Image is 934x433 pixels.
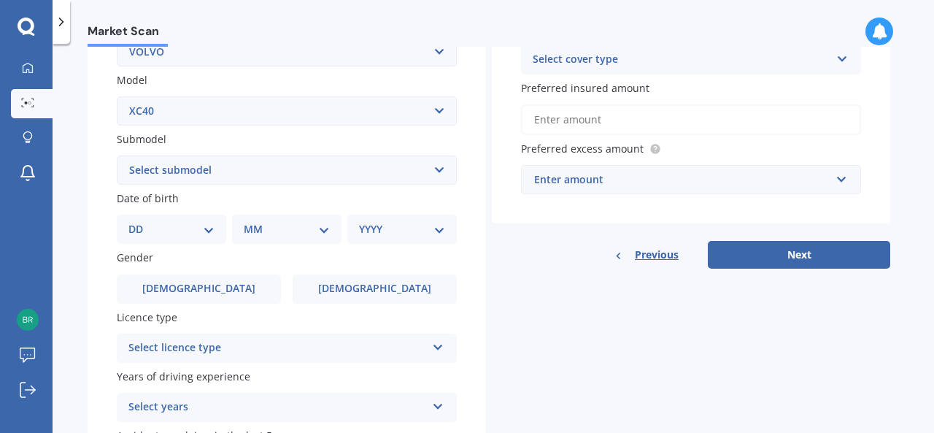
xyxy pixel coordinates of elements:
img: e734267e411b0233e583b4c105b3fcc2 [17,309,39,331]
div: Enter amount [534,172,830,188]
span: Date of birth [117,191,179,205]
span: Previous [635,244,679,266]
div: Select licence type [128,340,426,357]
div: Select years [128,399,426,416]
span: Submodel [117,132,166,146]
span: Preferred excess amount [521,142,644,156]
span: Licence type [117,310,177,324]
span: Market Scan [88,24,168,44]
div: Select cover type [533,51,830,69]
button: Next [708,241,890,269]
span: [DEMOGRAPHIC_DATA] [318,283,431,295]
span: [DEMOGRAPHIC_DATA] [142,283,255,295]
span: Gender [117,251,153,265]
span: Years of driving experience [117,369,250,383]
span: Preferred insured amount [521,81,649,95]
span: Model [117,73,147,87]
input: Enter amount [521,104,861,135]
